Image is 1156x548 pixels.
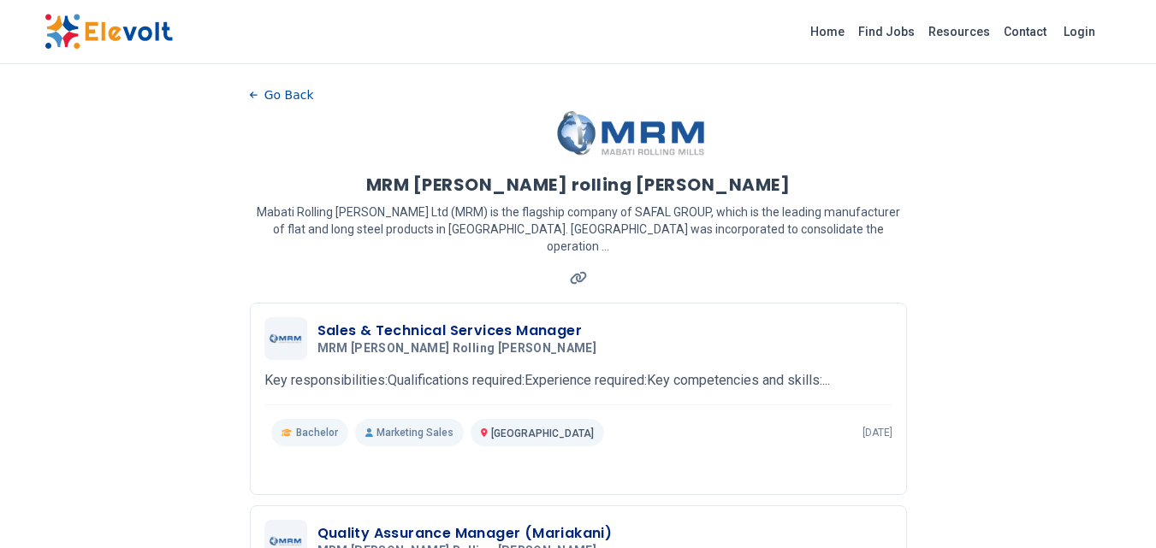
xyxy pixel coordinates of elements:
[250,82,314,108] button: Go Back
[44,14,173,50] img: Elevolt
[296,426,338,439] span: Bachelor
[264,370,892,391] p: Key responsibilities:Qualifications required:Experience required:Key competencies and skills:...
[491,427,594,439] span: [GEOGRAPHIC_DATA]
[250,203,907,255] p: Mabati Rolling [PERSON_NAME] Ltd (MRM) is the flagship company of SAFAL GROUP, which is the leadi...
[1070,466,1156,548] iframe: Chat Widget
[269,333,303,345] img: MRM Mabati rolling Mills
[922,18,997,45] a: Resources
[269,536,303,547] img: MRM Mabati rolling Mills
[997,18,1053,45] a: Contact
[863,426,892,439] p: [DATE]
[803,18,851,45] a: Home
[366,173,791,197] h1: MRM [PERSON_NAME] rolling [PERSON_NAME]
[317,341,597,356] span: MRM [PERSON_NAME] rolling [PERSON_NAME]
[317,321,604,341] h3: Sales & Technical Services Manager
[851,18,922,45] a: Find Jobs
[317,523,613,544] h3: Quality Assurance Manager (Mariakani)
[553,108,714,159] img: MRM Mabati rolling Mills
[1053,15,1106,49] a: Login
[264,317,892,446] a: MRM Mabati rolling MillsSales & Technical Services ManagerMRM [PERSON_NAME] rolling [PERSON_NAME]...
[355,419,464,446] p: Marketing Sales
